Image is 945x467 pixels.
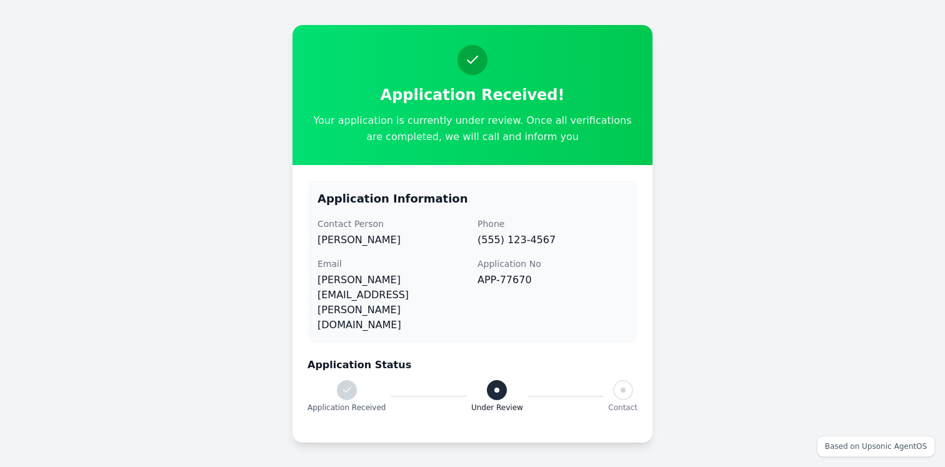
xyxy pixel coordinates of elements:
p: Your application is currently under review. Once all verifications are completed, we will call an... [307,113,637,145]
h3: Application Status [307,358,637,373]
div: Application No [477,258,627,270]
span: Contact [608,403,637,413]
div: Contact Person [317,218,467,230]
h2: Application Information [317,190,627,208]
div: Email [317,258,467,270]
div: (555) 123-4567 [477,233,627,248]
div: Phone [477,218,627,230]
h1: Application Received! [307,85,637,105]
div: APP-77670 [477,273,627,288]
div: [PERSON_NAME][EMAIL_ADDRESS][PERSON_NAME][DOMAIN_NAME] [317,273,467,333]
span: Application Received [307,403,386,413]
div: [PERSON_NAME] [317,233,467,248]
span: Under Review [471,403,523,413]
